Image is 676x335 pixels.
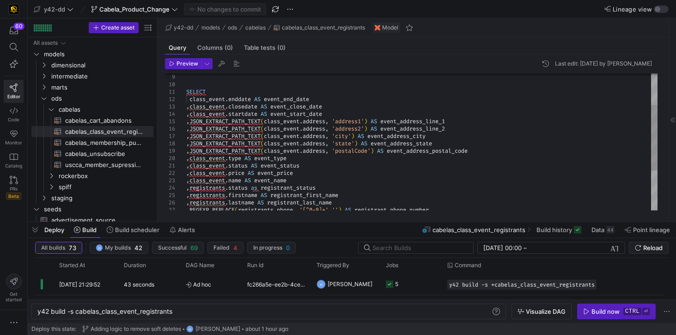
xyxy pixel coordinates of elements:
span: class_event [264,147,299,155]
a: Editor [4,80,24,103]
span: dimensional [51,60,152,71]
span: Started At [59,262,85,269]
span: 'postalCode' [332,147,371,155]
span: event_name [254,177,286,184]
span: registrant_first_name [270,191,338,199]
span: class_event [189,162,225,169]
div: JR [186,325,194,333]
span: address [303,125,325,132]
img: https://storage.googleapis.com/y42-prod-data-exchange/images/uAsz27BndGEK0hZWDFeOjoxA7jCwgK9jE472... [9,5,18,14]
span: class_event [264,140,299,147]
span: cabelas_class_event_registrants [432,226,525,233]
span: y42 build -s cabelas_class_event_registrants [37,307,172,315]
div: 14 [165,110,175,118]
span: AS [345,206,351,214]
span: status [228,184,248,191]
div: Press SPACE to select this row. [31,37,153,48]
span: address [303,118,325,125]
button: Successful69 [152,242,204,254]
span: Beta [6,192,21,200]
span: event_close_date [270,103,322,110]
span: class_event [264,118,299,125]
button: ods [225,22,239,33]
span: 'address1' [332,118,364,125]
span: [PERSON_NAME] [328,273,372,295]
span: . [299,118,303,125]
span: class_event [189,103,225,110]
span: '[^0-9]+' [299,206,329,214]
span: Query [169,45,186,51]
span: . [225,162,228,169]
button: Point lineage [621,222,674,238]
div: Press SPACE to select this row. [31,192,153,203]
span: . [299,147,303,155]
div: JR [317,280,326,289]
div: Press SPACE to select this row. [31,115,153,126]
span: y42-dd [44,6,65,13]
span: Ad hoc [186,274,236,295]
span: event_address_line_2 [380,125,445,132]
span: Jobs [386,262,398,269]
div: Press SPACE to select this row. [31,104,153,115]
span: cabelas_class_event_registrants​​​​​​​​​​ [65,126,143,137]
div: JR [96,244,103,251]
span: . [225,96,228,103]
span: Point lineage [633,226,670,233]
span: . [299,140,303,147]
span: ( [261,147,264,155]
span: My builds [105,245,131,251]
span: address [303,147,325,155]
span: , [325,147,329,155]
div: 9 [165,73,175,81]
kbd: ⏎ [642,308,650,315]
span: , [186,103,189,110]
span: , [325,140,329,147]
div: Press SPACE to select this row. [31,215,153,226]
span: AS [244,155,251,162]
span: class_event [189,96,225,103]
div: Press SPACE to select this row. [31,203,153,215]
span: Build scheduler [115,226,159,233]
span: advertisement_source​​​​​​ [51,215,143,226]
span: . [225,103,228,110]
span: , [186,191,189,199]
span: ) [338,206,341,214]
span: ) [351,132,354,140]
span: . [225,110,228,118]
span: Editor [7,94,20,99]
span: cabelas [59,104,152,115]
span: , [186,140,189,147]
button: y42-dd [163,22,195,33]
input: End datetime [529,244,589,251]
span: , [186,155,189,162]
span: . [299,132,303,140]
span: (0) [225,45,233,51]
span: event_type [254,155,286,162]
span: status [228,162,248,169]
span: , [325,132,329,140]
span: ( [261,140,264,147]
span: . [225,191,228,199]
span: Table tests [244,45,286,51]
div: 5 [395,273,398,295]
div: Press SPACE to select this row. [31,126,153,137]
span: ods [228,24,237,31]
span: event_address_city [367,132,426,140]
span: phone [277,206,293,214]
div: Press SPACE to select this row. [31,82,153,93]
div: 44 [606,226,615,233]
div: Press SPACE to select this row. [31,93,153,104]
span: JSON_EXTRACT_PATH_TEXT [189,118,261,125]
span: Code [8,117,19,122]
span: models [44,49,152,60]
button: Adding logic to remove soft deletesJR[PERSON_NAME]about 1 hour ago [80,323,291,335]
span: ( [261,125,264,132]
div: Press SPACE to select this row. [31,170,153,181]
a: Monitor [4,126,24,149]
span: registrants [189,199,225,206]
button: Create asset [89,22,139,33]
div: Press SPACE to select this row. [31,159,153,170]
span: spiff [59,182,152,192]
span: , [186,206,189,214]
div: Press SPACE to select this row. [31,181,153,192]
